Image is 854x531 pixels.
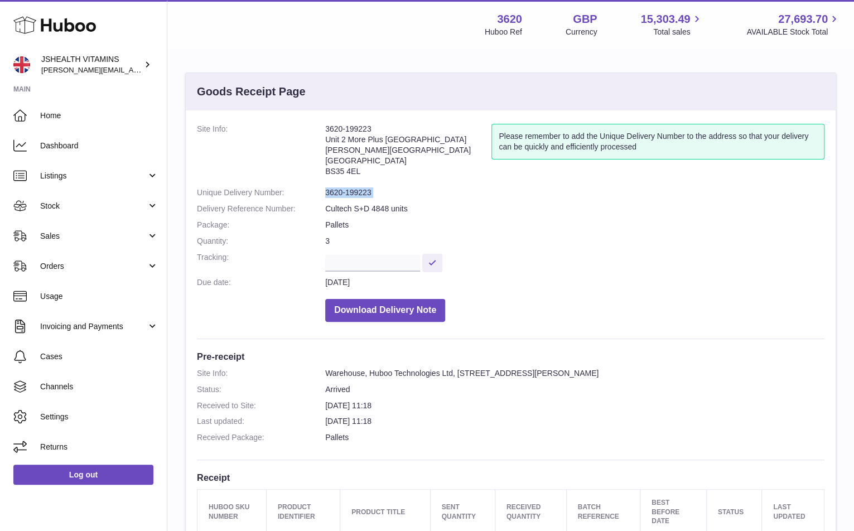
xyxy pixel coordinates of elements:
[40,261,147,272] span: Orders
[197,187,325,198] dt: Unique Delivery Number:
[778,12,828,27] span: 27,693.70
[197,220,325,230] dt: Package:
[40,110,158,121] span: Home
[197,252,325,272] dt: Tracking:
[41,54,142,75] div: JSHEALTH VITAMINS
[197,400,325,411] dt: Received to Site:
[197,471,824,484] h3: Receipt
[497,12,522,27] strong: 3620
[13,56,30,73] img: francesca@jshealthvitamins.com
[325,368,824,379] dd: Warehouse, Huboo Technologies Ltd, [STREET_ADDRESS][PERSON_NAME]
[573,12,597,27] strong: GBP
[566,27,597,37] div: Currency
[197,432,325,443] dt: Received Package:
[325,400,824,411] dd: [DATE] 11:18
[491,124,824,160] div: Please remember to add the Unique Delivery Number to the address so that your delivery can be qui...
[40,351,158,362] span: Cases
[653,27,703,37] span: Total sales
[40,412,158,422] span: Settings
[325,236,824,247] dd: 3
[13,465,153,485] a: Log out
[746,12,841,37] a: 27,693.70 AVAILABLE Stock Total
[640,12,690,27] span: 15,303.49
[197,204,325,214] dt: Delivery Reference Number:
[325,432,824,443] dd: Pallets
[197,350,824,363] h3: Pre-receipt
[40,201,147,211] span: Stock
[640,12,703,37] a: 15,303.49 Total sales
[40,141,158,151] span: Dashboard
[325,124,491,182] address: 3620-199223 Unit 2 More Plus [GEOGRAPHIC_DATA] [PERSON_NAME][GEOGRAPHIC_DATA] [GEOGRAPHIC_DATA] B...
[197,84,306,99] h3: Goods Receipt Page
[40,321,147,332] span: Invoicing and Payments
[197,384,325,395] dt: Status:
[40,442,158,452] span: Returns
[325,416,824,427] dd: [DATE] 11:18
[40,291,158,302] span: Usage
[485,27,522,37] div: Huboo Ref
[325,204,824,214] dd: Cultech S+D 4848 units
[40,231,147,242] span: Sales
[325,187,824,198] dd: 3620-199223
[197,368,325,379] dt: Site Info:
[325,384,824,395] dd: Arrived
[41,65,224,74] span: [PERSON_NAME][EMAIL_ADDRESS][DOMAIN_NAME]
[40,171,147,181] span: Listings
[746,27,841,37] span: AVAILABLE Stock Total
[197,416,325,427] dt: Last updated:
[197,277,325,288] dt: Due date:
[197,124,325,182] dt: Site Info:
[325,277,824,288] dd: [DATE]
[325,299,445,322] button: Download Delivery Note
[197,236,325,247] dt: Quantity:
[40,382,158,392] span: Channels
[325,220,824,230] dd: Pallets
